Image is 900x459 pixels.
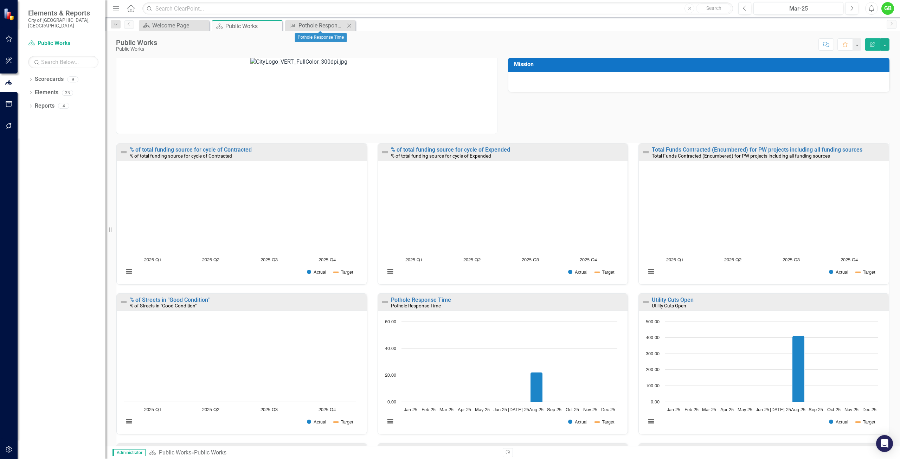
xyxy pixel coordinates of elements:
text: 40.00 [385,346,396,351]
small: City of [GEOGRAPHIC_DATA], [GEOGRAPHIC_DATA] [28,17,98,29]
text: 2025-Q2 [725,258,742,262]
text: Jan-25 [404,408,417,412]
a: % of total funding source for cycle of Contracted [130,146,252,153]
img: ClearPoint Strategy [4,8,16,20]
text: 2025-Q3 [783,258,800,262]
a: Elements [35,89,58,97]
a: Welcome Page [141,21,207,30]
img: CityLogo_VERT_FullColor_300dpi.jpg [250,58,363,134]
path: Aug-25, 22.1. Actual. [530,372,542,402]
div: Chart. Highcharts interactive chart. [642,168,885,282]
button: View chart menu, Chart [646,267,656,276]
a: Public Works [28,39,98,47]
button: Show Actual [568,419,587,425]
span: Elements & Reports [28,9,98,17]
svg: Interactive chart [381,168,621,282]
small: Utility Cuts Open [652,303,686,308]
text: 2025-Q1 [666,258,683,262]
a: % of total funding source for cycle of Expended [391,146,510,153]
div: Chart. Highcharts interactive chart. [381,318,624,432]
button: Show Target [334,419,353,425]
text: 2025-Q2 [463,258,481,262]
g: Target, series 2 of 2. Line with 12 data points. [410,336,538,339]
div: Public Works [116,39,157,46]
text: Sep-25 [809,408,823,412]
svg: Interactive chart [120,168,360,282]
button: View chart menu, Chart [124,267,134,276]
text: 60.00 [385,320,396,324]
small: % of total funding source for cycle of Expended [391,153,491,159]
path: Aug-25, 411. Actual. [792,336,805,402]
div: Public Works [116,46,157,52]
svg: Interactive chart [642,318,882,432]
a: Utility Cuts Open [652,297,694,303]
div: 4 [58,103,69,109]
img: Not Defined [120,148,128,157]
text: Sep-25 [547,408,561,412]
div: Pothole Response Time [295,33,347,42]
a: % of Streets in "Good Condition" [130,297,210,303]
div: Pothole Response Time [298,21,345,30]
text: 2025-Q1 [144,258,161,262]
svg: Interactive chart [381,318,621,432]
text: Mar-25 [702,408,716,412]
h3: Mission [514,61,886,68]
text: Feb-25 [684,408,699,412]
svg: Interactive chart [642,168,882,282]
input: Search Below... [28,56,98,68]
a: Reports [35,102,54,110]
text: 2025-Q1 [405,258,423,262]
small: Pothole Response Time [391,303,441,308]
text: [DATE]-25 [770,408,791,412]
text: 200.00 [646,368,660,372]
text: May-25 [738,408,752,412]
text: Jun-25 [494,408,507,412]
button: Show Target [595,419,615,425]
text: 300.00 [646,352,660,356]
text: Dec-25 [601,408,615,412]
a: Scorecards [35,75,64,83]
img: Not Defined [642,148,650,157]
div: Chart. Highcharts interactive chart. [120,168,363,282]
button: View chart menu, Chart [385,416,395,426]
div: Chart. Highcharts interactive chart. [120,318,363,432]
button: View chart menu, Chart [124,416,134,426]
button: GB [881,2,894,15]
img: Not Defined [120,298,128,306]
img: Not Defined [381,298,389,306]
button: View chart menu, Chart [646,416,656,426]
div: Public Works [225,22,281,31]
div: » [149,449,497,457]
input: Search ClearPoint... [142,2,733,15]
text: Oct-25 [827,408,841,412]
button: View chart menu, Chart [385,267,395,276]
button: Show Target [856,269,875,275]
button: Search [696,4,731,13]
a: Pothole Response Time [287,21,345,30]
div: Double-Click to Edit [378,293,628,435]
text: 2025-Q3 [261,258,278,262]
text: [DATE]-25 [508,408,529,412]
small: % of Streets in "Good Condition" [130,303,197,308]
text: 2025-Q1 [144,408,161,412]
small: Total Funds Contracted (Encumbered) for PW projects including all funding sources [652,153,830,159]
text: Dec-25 [862,408,876,412]
text: Aug-25 [791,408,805,412]
button: Show Actual [829,269,848,275]
div: Chart. Highcharts interactive chart. [642,318,885,432]
div: Public Works [194,449,226,456]
text: Jun-25 [756,408,770,412]
button: Show Actual [307,419,326,425]
text: 2025-Q4 [580,258,597,262]
div: 33 [62,90,73,96]
div: Double-Click to Edit [638,143,889,285]
img: Not Defined [642,298,650,306]
text: 2025-Q4 [841,258,858,262]
text: 2025-Q3 [521,258,539,262]
a: Total Funds Contracted (Encumbered) for PW projects including all funding sources [652,146,862,153]
div: Open Intercom Messenger [876,435,893,452]
button: Show Actual [568,269,587,275]
div: Chart. Highcharts interactive chart. [381,168,624,282]
div: Double-Click to Edit [116,143,367,285]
